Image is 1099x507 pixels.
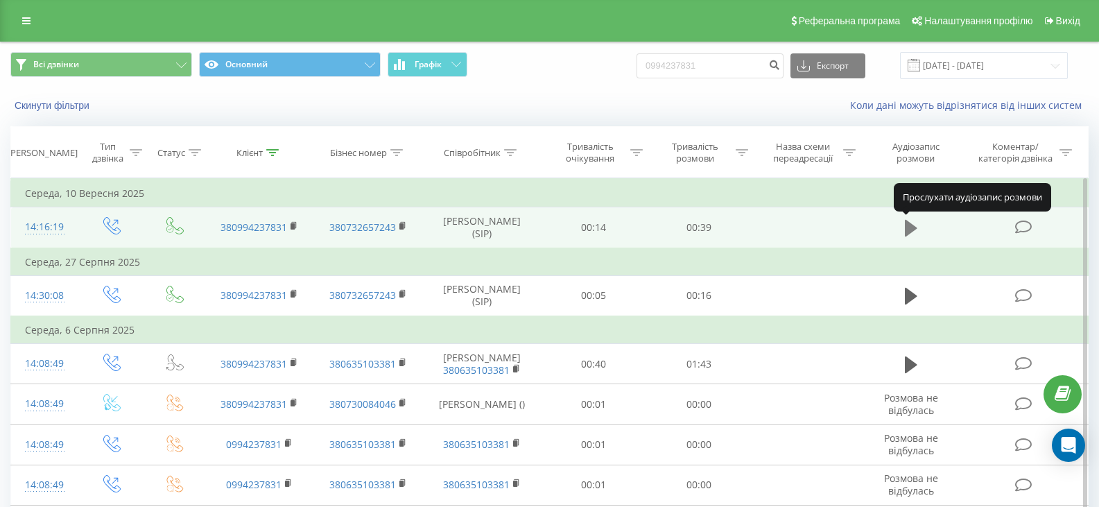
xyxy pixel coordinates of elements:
[10,52,192,77] button: Всі дзвінки
[330,147,387,159] div: Бізнес номер
[329,438,396,451] a: 380635103381
[226,478,282,491] a: 0994237831
[443,438,510,451] a: 380635103381
[11,316,1089,344] td: Середа, 6 Серпня 2025
[443,478,510,491] a: 380635103381
[33,59,79,70] span: Всі дзвінки
[236,147,263,159] div: Клієнт
[415,60,442,69] span: Графік
[924,15,1032,26] span: Налаштування профілю
[220,289,287,302] a: 380994237831
[11,180,1089,207] td: Середа, 10 Вересня 2025
[443,363,510,377] a: 380635103381
[799,15,901,26] span: Реферальна програма
[25,472,64,499] div: 14:08:49
[329,221,396,234] a: 380732657243
[659,141,732,164] div: Тривалість розмови
[541,275,646,316] td: 00:05
[541,344,646,384] td: 00:40
[646,275,752,316] td: 00:16
[553,141,627,164] div: Тривалість очікування
[329,289,396,302] a: 380732657243
[423,344,541,384] td: [PERSON_NAME]
[873,141,958,164] div: Аудіозапис розмови
[25,390,64,418] div: 14:08:49
[975,141,1056,164] div: Коментар/категорія дзвінка
[329,357,396,370] a: 380635103381
[25,282,64,309] div: 14:30:08
[637,53,784,78] input: Пошук за номером
[765,141,840,164] div: Назва схеми переадресації
[329,478,396,491] a: 380635103381
[220,397,287,411] a: 380994237831
[11,248,1089,276] td: Середа, 27 Серпня 2025
[388,52,467,77] button: Графік
[423,275,541,316] td: [PERSON_NAME] (SIP)
[8,147,78,159] div: [PERSON_NAME]
[884,431,938,457] span: Розмова не відбулась
[884,472,938,497] span: Розмова не відбулась
[541,384,646,424] td: 00:01
[541,207,646,248] td: 00:14
[329,397,396,411] a: 380730084046
[850,98,1089,112] a: Коли дані можуть відрізнятися вiд інших систем
[10,99,96,112] button: Скинути фільтри
[25,431,64,458] div: 14:08:49
[423,384,541,424] td: [PERSON_NAME] ()
[646,344,752,384] td: 01:43
[220,221,287,234] a: 380994237831
[90,141,126,164] div: Тип дзвінка
[1052,429,1085,462] div: Open Intercom Messenger
[423,207,541,248] td: [PERSON_NAME] (SIP)
[541,424,646,465] td: 00:01
[199,52,381,77] button: Основний
[25,214,64,241] div: 14:16:19
[541,465,646,505] td: 00:01
[220,357,287,370] a: 380994237831
[884,391,938,417] span: Розмова не відбулась
[157,147,185,159] div: Статус
[226,438,282,451] a: 0994237831
[25,350,64,377] div: 14:08:49
[646,384,752,424] td: 00:00
[646,207,752,248] td: 00:39
[894,183,1051,211] div: Прослухати аудіозапис розмови
[646,465,752,505] td: 00:00
[444,147,501,159] div: Співробітник
[646,424,752,465] td: 00:00
[1056,15,1080,26] span: Вихід
[790,53,865,78] button: Експорт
